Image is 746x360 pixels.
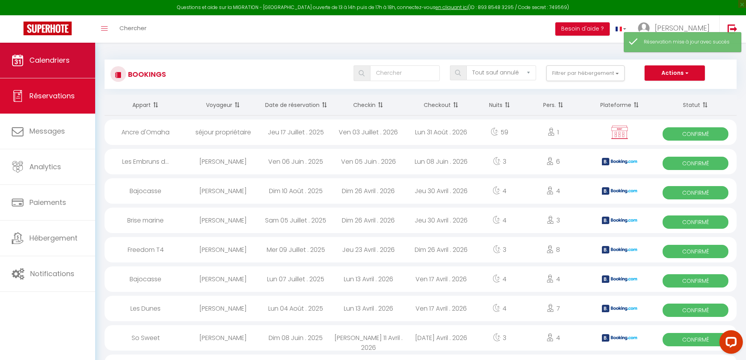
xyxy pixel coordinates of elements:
span: Paiements [29,197,66,207]
iframe: LiveChat chat widget [713,327,746,360]
img: Super Booking [23,22,72,35]
span: Réservations [29,91,75,101]
button: Besoin d'aide ? [555,22,610,36]
img: logout [728,24,737,34]
button: Actions [645,65,705,81]
th: Sort by nights [477,95,522,116]
th: Sort by guest [187,95,260,116]
span: Analytics [29,162,61,172]
span: [PERSON_NAME] [655,23,710,33]
th: Sort by people [522,95,585,116]
a: ... [PERSON_NAME] [632,15,719,43]
th: Sort by checkin [332,95,405,116]
span: Messages [29,126,65,136]
th: Sort by status [654,95,737,116]
a: en cliquant ici [435,4,468,11]
span: Notifications [30,269,74,279]
span: Hébergement [29,233,78,243]
th: Sort by booking date [259,95,332,116]
span: Calendriers [29,55,70,65]
th: Sort by checkout [405,95,478,116]
th: Sort by channel [585,95,655,116]
a: Chercher [114,15,152,43]
input: Chercher [370,65,440,81]
th: Sort by rentals [105,95,187,116]
div: Réservation mise à jour avec succès [644,38,733,46]
img: ... [638,22,650,34]
span: Chercher [119,24,146,32]
h3: Bookings [126,65,166,83]
button: Filtrer par hébergement [546,65,625,81]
